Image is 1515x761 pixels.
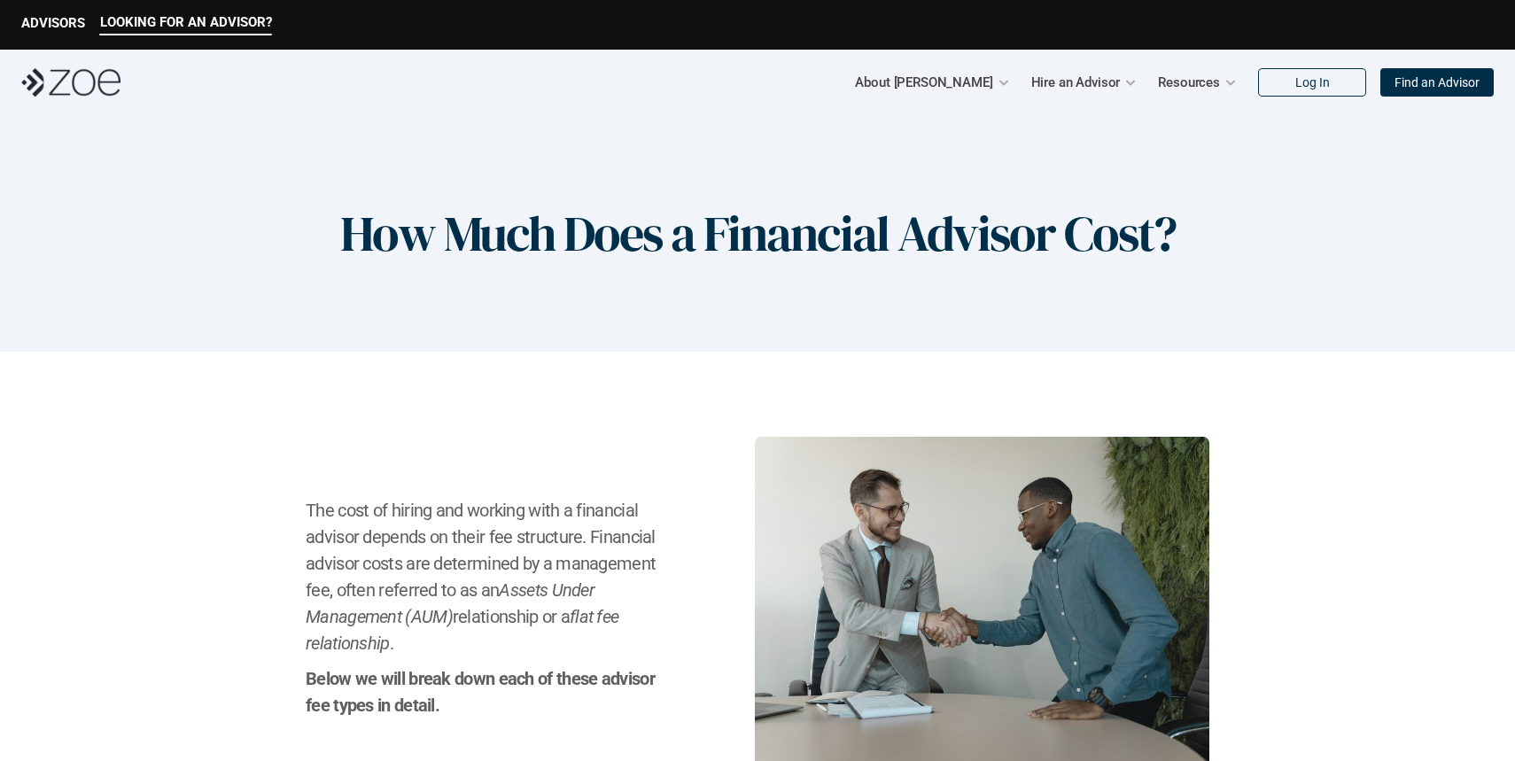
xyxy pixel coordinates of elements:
[1258,68,1366,97] a: Log In
[306,497,666,656] h2: The cost of hiring and working with a financial advisor depends on their fee structure. Financial...
[21,15,85,31] p: ADVISORS
[306,579,598,627] em: Assets Under Management (AUM)
[1380,68,1494,97] a: Find an Advisor
[306,665,666,718] h2: Below we will break down each of these advisor fee types in detail.
[1395,75,1480,90] p: Find an Advisor
[1295,75,1330,90] p: Log In
[1031,69,1121,96] p: Hire an Advisor
[100,14,272,30] p: LOOKING FOR AN ADVISOR?
[340,204,1176,263] h1: How Much Does a Financial Advisor Cost?
[306,606,623,654] em: flat fee relationship
[855,69,992,96] p: About [PERSON_NAME]
[1158,69,1220,96] p: Resources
